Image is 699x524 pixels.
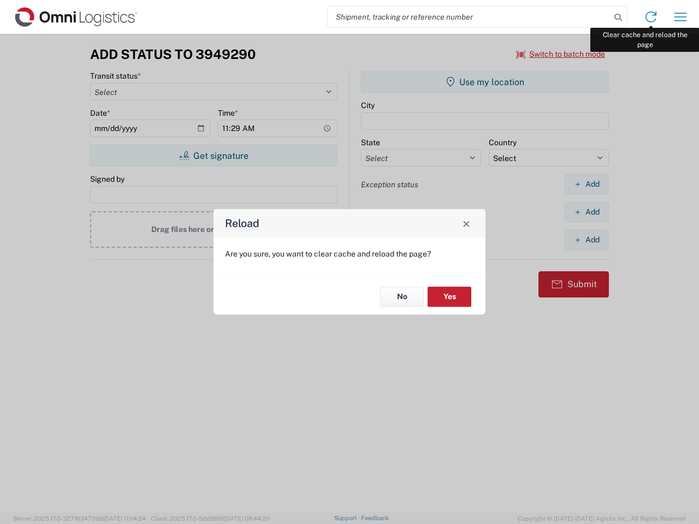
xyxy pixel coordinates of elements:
h4: Reload [225,216,259,231]
button: Close [459,216,474,231]
button: Yes [428,287,471,307]
p: Are you sure, you want to clear cache and reload the page? [225,249,474,259]
input: Shipment, tracking or reference number [328,7,611,27]
button: No [380,287,424,307]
